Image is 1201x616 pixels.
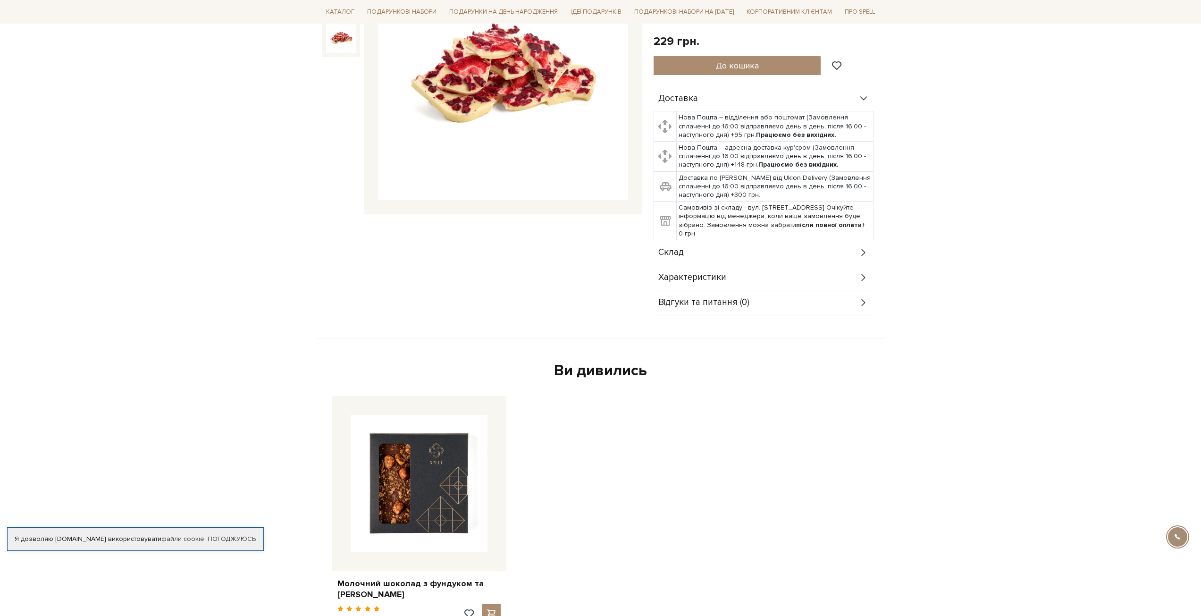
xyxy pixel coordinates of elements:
a: Подарункові набори [363,5,440,19]
img: Білий шоколад без цукру з вишнею та полуницею [326,23,356,53]
a: Каталог [322,5,358,19]
b: після повної оплати [796,221,862,229]
span: Відгуки та питання (0) [658,298,749,307]
a: Подарункові набори на [DATE] [630,4,738,20]
a: Подарунки на День народження [445,5,562,19]
span: Доставка [658,94,698,103]
td: Самовивіз зі складу - вул. [STREET_ADDRESS] Очікуйте інформацію від менеджера, коли ваше замовлен... [677,202,873,240]
span: До кошика [716,60,759,71]
a: Корпоративним клієнтам [743,4,836,20]
button: До кошика [654,56,821,75]
b: Працюємо без вихідних. [758,160,839,169]
div: Я дозволяю [DOMAIN_NAME] використовувати [8,535,263,543]
td: Нова Пошта – адресна доставка кур'єром (Замовлення сплаченні до 16:00 відправляємо день в день, п... [677,142,873,172]
a: Молочний шоколад з фундуком та [PERSON_NAME] [337,578,501,600]
a: Погоджуюсь [208,535,256,543]
a: файли cookie [161,535,204,543]
a: Ідеї подарунків [567,5,625,19]
td: Доставка по [PERSON_NAME] від Uklon Delivery (Замовлення сплаченні до 16:00 відправляємо день в д... [677,171,873,202]
td: Нова Пошта – відділення або поштомат (Замовлення сплаченні до 16:00 відправляємо день в день, піс... [677,111,873,142]
a: Про Spell [841,5,879,19]
span: Характеристики [658,273,726,282]
div: 229 грн. [654,34,699,49]
b: Працюємо без вихідних. [756,131,836,139]
div: Ви дивились [328,361,873,381]
span: Склад [658,248,684,257]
